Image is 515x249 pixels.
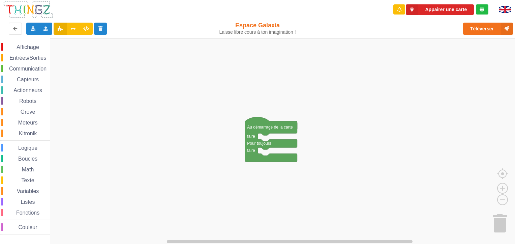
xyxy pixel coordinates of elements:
div: Espace Galaxia [213,22,302,35]
span: Listes [20,199,36,205]
span: Kitronik [18,131,38,136]
span: Communication [8,66,48,72]
text: Pour toujours [247,141,271,146]
text: faire [247,134,255,139]
span: Affichage [16,44,40,50]
img: thingz_logo.png [3,1,54,19]
span: Math [21,167,35,172]
div: Tu es connecté au serveur de création de Thingz [476,4,488,15]
span: Fonctions [15,210,40,216]
span: Logique [17,145,38,151]
button: Téléverser [463,23,513,35]
span: Moteurs [17,120,39,126]
span: Couleur [18,224,38,230]
span: Variables [16,188,40,194]
span: Grove [20,109,36,115]
text: faire [247,148,255,153]
img: gb.png [499,6,511,13]
span: Capteurs [16,77,40,82]
div: Laisse libre cours à ton imagination ! [213,29,302,35]
button: Appairer une carte [406,4,474,15]
span: Boucles [17,156,38,162]
span: Actionneurs [12,87,43,93]
text: Au démarrage de la carte [247,125,293,130]
span: Texte [20,177,35,183]
span: Entrées/Sorties [8,55,47,61]
span: Robots [18,98,37,104]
